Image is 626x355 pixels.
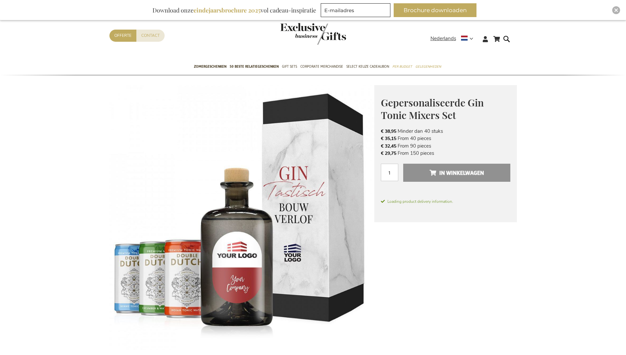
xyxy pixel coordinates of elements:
span: Gift Sets [282,63,297,70]
a: Per Budget [392,59,412,75]
input: E-mailadres [321,3,390,17]
span: Select Keuze Cadeaubon [346,63,389,70]
b: eindejaarsbrochure 2025 [194,6,261,14]
a: Corporate Merchandise [300,59,343,75]
span: € 38,95 [381,128,396,134]
span: Loading product delivery information. [381,199,510,204]
li: From 40 pieces [381,135,510,142]
span: Zomergeschenken [194,63,226,70]
a: Contact [136,30,165,42]
span: € 32,45 [381,143,396,149]
li: From 90 pieces [381,142,510,150]
span: Gepersonaliseerde Gin Tonic Mixers Set [381,96,484,122]
span: Gelegenheden [415,63,441,70]
span: Nederlands [430,35,456,42]
img: Exclusive Business gifts logo [280,23,346,45]
span: Corporate Merchandise [300,63,343,70]
a: Offerte [109,30,136,42]
a: Gift Sets [282,59,297,75]
span: 50 beste relatiegeschenken [230,63,279,70]
li: Minder dan 40 stuks [381,128,510,135]
a: Gelegenheden [415,59,441,75]
span: € 35,15 [381,135,396,142]
span: Per Budget [392,63,412,70]
a: store logo [280,23,313,45]
li: From 150 pieces [381,150,510,157]
button: Brochure downloaden [394,3,476,17]
a: Select Keuze Cadeaubon [346,59,389,75]
img: Gepersonaliseerde Gin Tonic Mixers Set [109,85,374,350]
input: Aantal [381,164,398,181]
form: marketing offers and promotions [321,3,392,19]
a: 50 beste relatiegeschenken [230,59,279,75]
a: Zomergeschenken [194,59,226,75]
span: € 29,75 [381,150,396,156]
div: Close [612,6,620,14]
img: Close [614,8,618,12]
div: Download onze vol cadeau-inspiratie [150,3,319,17]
